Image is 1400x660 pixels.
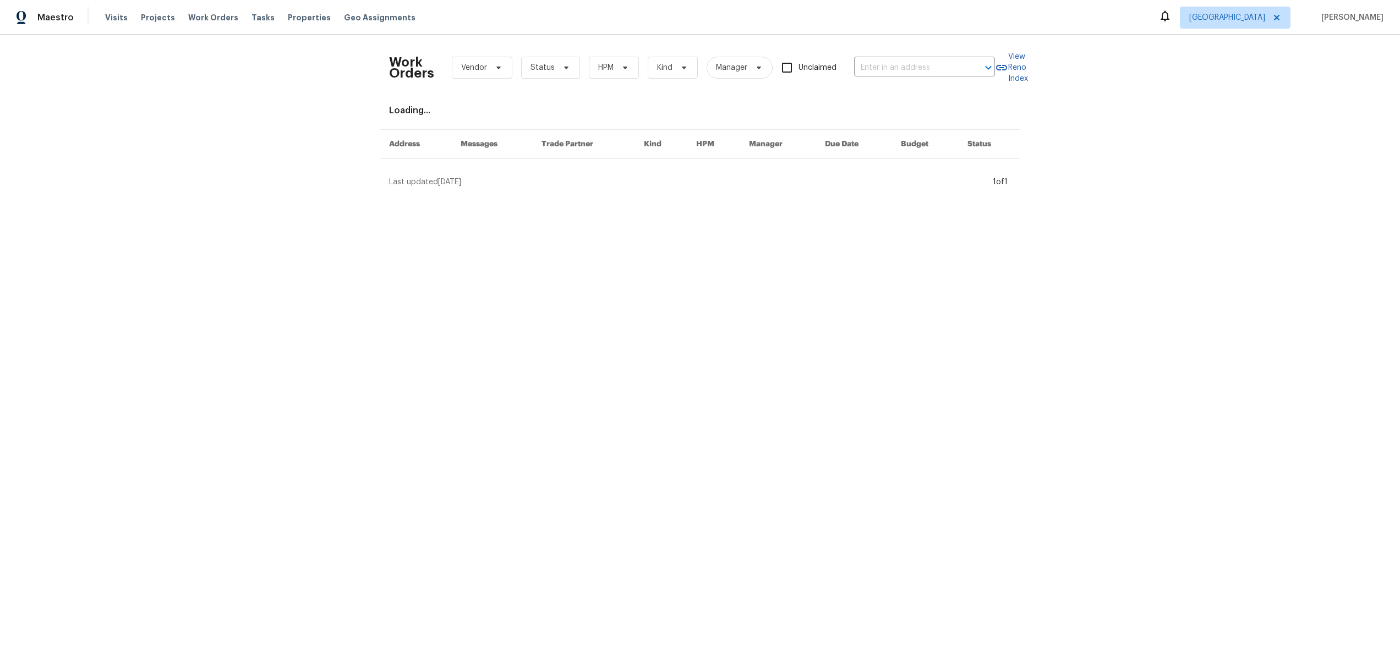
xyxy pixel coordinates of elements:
th: Due Date [816,130,892,159]
div: 1 of 1 [993,177,1008,188]
th: HPM [687,130,740,159]
span: Maestro [37,12,74,23]
span: HPM [598,62,614,73]
span: Unclaimed [799,62,836,74]
span: [GEOGRAPHIC_DATA] [1189,12,1265,23]
div: Last updated [389,177,989,188]
button: Open [981,60,996,75]
th: Trade Partner [533,130,636,159]
th: Address [380,130,452,159]
span: Status [531,62,555,73]
h2: Work Orders [389,57,434,79]
span: [DATE] [438,178,461,186]
span: Visits [105,12,128,23]
th: Kind [635,130,687,159]
th: Manager [740,130,816,159]
span: Kind [657,62,672,73]
span: Geo Assignments [344,12,415,23]
span: Vendor [461,62,487,73]
span: [PERSON_NAME] [1317,12,1383,23]
span: Manager [716,62,747,73]
span: Tasks [251,14,275,21]
input: Enter in an address [854,59,964,76]
span: Projects [141,12,175,23]
span: Properties [288,12,331,23]
div: Loading... [389,105,1011,116]
th: Budget [892,130,959,159]
a: View Reno Index [995,51,1028,84]
th: Messages [452,130,533,159]
th: Status [959,130,1020,159]
span: Work Orders [188,12,238,23]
